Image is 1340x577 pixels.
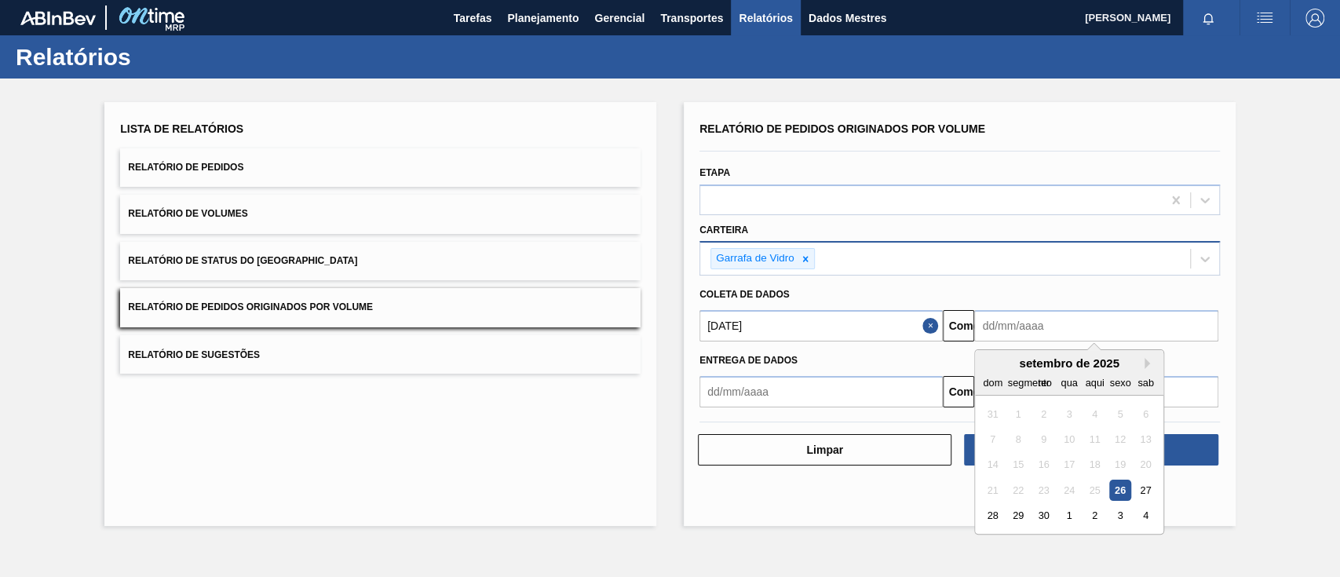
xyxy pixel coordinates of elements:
div: Escolha domingo, 28 de setembro de 2025 [982,506,1003,527]
font: 4 [1143,510,1148,522]
div: Escolha sexta-feira, 26 de setembro de 2025 [1110,480,1131,501]
div: Não disponível domingo, 7 de setembro de 2025 [982,429,1003,450]
font: Relatórios [739,12,792,24]
font: Planejamento [507,12,579,24]
button: Relatório de Status do [GEOGRAPHIC_DATA] [120,242,641,280]
font: Gerencial [594,12,644,24]
font: dom [984,377,1003,389]
font: Relatório de Pedidos Originados por Volume [128,302,373,313]
div: Não disponível sábado, 13 de setembro de 2025 [1135,429,1156,450]
div: Não disponível quarta-feira, 24 de setembro de 2025 [1059,480,1080,501]
div: Não disponível terça-feira, 23 de setembro de 2025 [1033,480,1054,501]
button: Próximo mês [1145,358,1156,369]
font: 12 [1115,433,1126,445]
font: sab [1138,377,1155,389]
div: Não disponível segunda-feira, 22 de setembro de 2025 [1008,480,1029,501]
button: Relatório de Volumes [120,195,641,233]
font: 3 [1118,510,1123,522]
font: 23 [1039,484,1050,496]
font: setembro de 2025 [1020,356,1120,370]
button: Comeu [943,310,974,341]
img: Sair [1305,9,1324,27]
font: Relatório de Status do [GEOGRAPHIC_DATA] [128,255,357,266]
font: qua [1061,377,1078,389]
button: Fechar [922,310,943,341]
font: Relatórios [16,44,131,70]
font: 3 [1067,408,1072,420]
font: 22 [1013,484,1024,496]
font: Limpar [806,444,843,456]
font: 30 [1039,510,1050,522]
div: Não disponível sexta-feira, 19 de setembro de 2025 [1110,455,1131,476]
font: 6 [1143,408,1148,420]
font: 2 [1041,408,1046,420]
font: 19 [1115,459,1126,471]
font: Tarefas [454,12,492,24]
button: Relatório de Sugestões [120,335,641,374]
font: Garrafa de Vidro [716,252,794,264]
div: Não disponível quinta-feira, 18 de setembro de 2025 [1084,455,1105,476]
font: 2 [1092,510,1097,522]
div: Escolha quinta-feira, 2 de outubro de 2025 [1084,506,1105,527]
font: 31 [988,408,999,420]
font: 28 [988,510,999,522]
font: 13 [1141,433,1152,445]
div: Não disponível sexta-feira, 12 de setembro de 2025 [1110,429,1131,450]
div: Não disponível segunda-feira, 1 de setembro de 2025 [1008,404,1029,425]
font: 20 [1141,459,1152,471]
div: Não disponível segunda-feira, 8 de setembro de 2025 [1008,429,1029,450]
img: TNhmsLtSVTkK8tSr43FrP2fwEKptu5GPRR3wAAAABJRU5ErkJggg== [20,11,96,25]
div: Escolha quarta-feira, 1 de outubro de 2025 [1059,506,1080,527]
font: 16 [1039,459,1050,471]
div: Escolha sábado, 4 de outubro de 2025 [1135,506,1156,527]
button: Relatório de Pedidos Originados por Volume [120,288,641,327]
font: 10 [1064,433,1075,445]
div: Escolha terça-feira, 30 de setembro de 2025 [1033,506,1054,527]
font: 24 [1064,484,1075,496]
font: Lista de Relatórios [120,122,243,135]
font: 26 [1115,484,1126,496]
font: Relatório de Volumes [128,209,247,220]
font: 8 [1016,433,1021,445]
font: [PERSON_NAME] [1085,12,1170,24]
div: Não disponível terça-feira, 16 de setembro de 2025 [1033,455,1054,476]
div: Escolha sábado, 27 de setembro de 2025 [1135,480,1156,501]
div: Não disponível domingo, 14 de setembro de 2025 [982,455,1003,476]
div: mês 2025-09 [980,401,1159,528]
div: Não disponível quinta-feira, 4 de setembro de 2025 [1084,404,1105,425]
font: 4 [1092,408,1097,420]
font: 1 [1016,408,1021,420]
font: ter [1038,377,1050,389]
button: Download [964,434,1218,466]
div: Escolha sexta-feira, 3 de outubro de 2025 [1110,506,1131,527]
div: Não disponível domingo, 31 de agosto de 2025 [982,404,1003,425]
font: 27 [1141,484,1152,496]
div: Não disponível quarta-feira, 3 de setembro de 2025 [1059,404,1080,425]
font: 14 [988,459,999,471]
font: 7 [990,433,995,445]
font: Relatório de Sugestões [128,349,260,360]
font: aqui [1086,377,1104,389]
font: 18 [1090,459,1101,471]
font: 1 [1067,510,1072,522]
font: 21 [988,484,999,496]
font: segmento [1008,377,1052,389]
div: Não disponível terça-feira, 2 de setembro de 2025 [1033,404,1054,425]
font: 9 [1041,433,1046,445]
div: Não disponível terça-feira, 9 de setembro de 2025 [1033,429,1054,450]
div: Não disponível sábado, 20 de setembro de 2025 [1135,455,1156,476]
font: Relatório de Pedidos [128,162,243,173]
div: Não disponível sexta-feira, 5 de setembro de 2025 [1110,404,1131,425]
font: 15 [1013,459,1024,471]
input: dd/mm/aaaa [974,310,1218,341]
font: 17 [1064,459,1075,471]
button: Relatório de Pedidos [120,148,641,187]
font: Comeu [948,320,985,332]
div: Não disponível sábado, 6 de setembro de 2025 [1135,404,1156,425]
font: Comeu [948,385,985,398]
font: Carteira [699,225,748,236]
div: Não disponível quarta-feira, 10 de setembro de 2025 [1059,429,1080,450]
div: Não disponível quarta-feira, 17 de setembro de 2025 [1059,455,1080,476]
font: 29 [1013,510,1024,522]
div: Não disponível domingo, 21 de setembro de 2025 [982,480,1003,501]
